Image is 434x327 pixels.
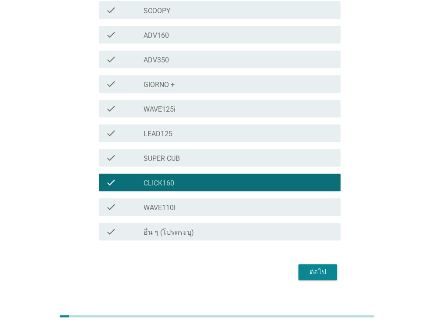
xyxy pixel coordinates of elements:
[143,228,194,237] label: อื่น ๆ (โปรดระบุ)
[143,7,171,15] label: SCOOPY
[106,5,116,15] i: check
[106,153,116,163] i: check
[106,103,116,114] i: check
[106,79,116,89] i: check
[106,177,116,188] i: check
[106,226,116,237] i: check
[106,202,116,212] i: check
[143,105,176,114] label: WAVE125i
[143,31,169,40] label: ADV160
[305,267,330,277] div: ต่อไป
[143,56,169,65] label: ADV350
[106,128,116,138] i: check
[143,154,180,163] label: SUPER CUB
[143,203,176,212] label: WAVE110i
[143,80,175,89] label: GIORNO +
[106,29,116,40] i: check
[143,179,174,188] label: CLICK160
[143,130,172,138] label: LEAD125
[298,264,337,280] button: ต่อไป
[106,54,116,65] i: check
